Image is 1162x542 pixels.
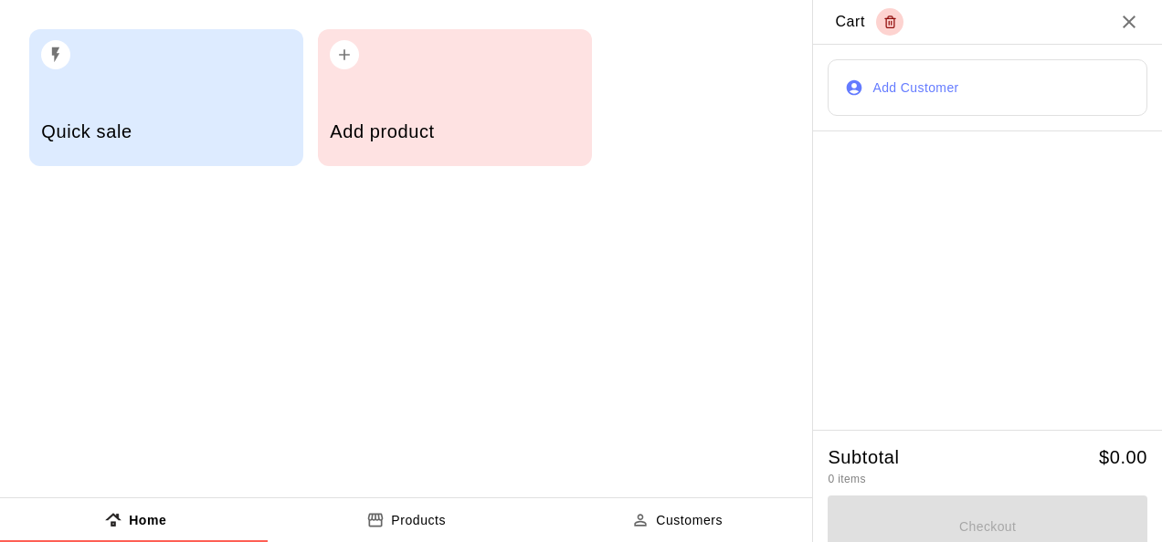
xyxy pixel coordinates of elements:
h5: $ 0.00 [1099,445,1147,470]
h5: Quick sale [41,120,290,144]
span: 0 items [828,473,865,485]
button: Empty cart [876,8,903,36]
h5: Add product [330,120,579,144]
button: Quick sale [29,29,303,166]
button: Add product [318,29,592,166]
p: Home [129,511,166,530]
div: Cart [835,8,903,36]
button: Close [1118,11,1140,33]
button: Add Customer [828,59,1147,116]
p: Products [391,511,446,530]
p: Customers [656,511,723,530]
h5: Subtotal [828,445,899,470]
